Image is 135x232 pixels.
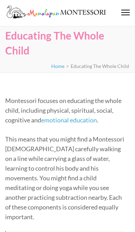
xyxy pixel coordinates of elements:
a: emotional education [41,116,97,124]
span: > [66,63,69,69]
p: This means that you might find a Montessori [DEMOGRAPHIC_DATA] carefully walking on a line while ... [5,134,125,222]
img: Manalapan Montessori – #1 Rated Child Day Care Center in Manalapan NJ [5,4,109,19]
p: Montessori focuses on educating the whole child, including physical, spiritual, social, cognitive... [5,96,125,125]
h1: Educating The Whole Child [5,28,130,58]
a: Home [51,63,64,69]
